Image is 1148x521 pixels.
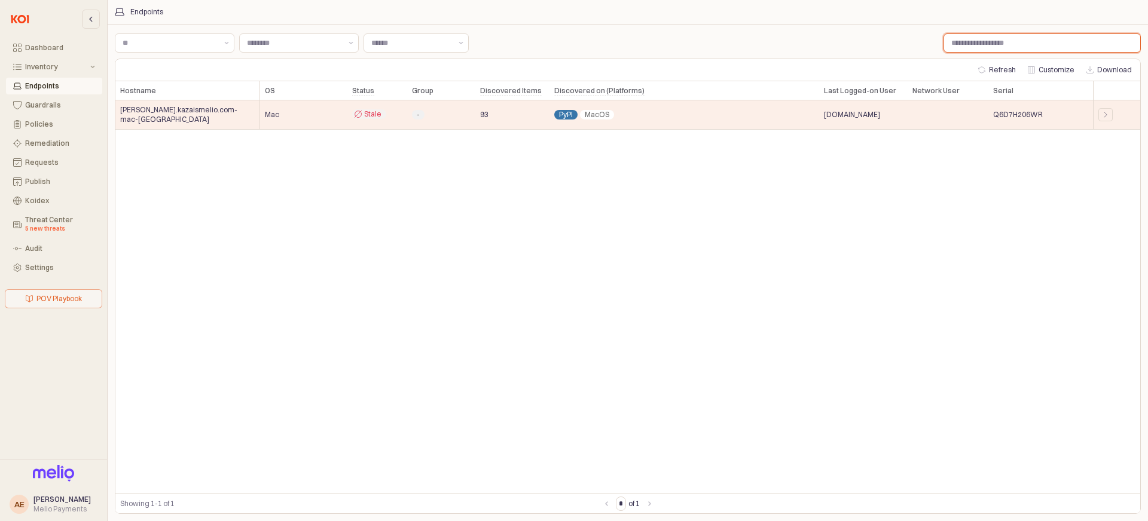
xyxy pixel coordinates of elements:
span: 93 [480,110,488,119]
button: Audit [6,240,102,257]
span: Status [352,86,374,96]
button: Settings [6,259,102,276]
span: MacOS [585,110,609,119]
button: Customize [1023,63,1079,77]
span: Network User [912,86,960,96]
div: AE [14,498,25,510]
button: Inventory [6,59,102,75]
span: Discovered Items [480,86,542,96]
span: OS [265,86,275,96]
div: Table toolbar [115,494,1140,513]
button: POV Playbook [5,289,102,308]
span: Serial [993,86,1013,96]
div: Threat Center [25,216,95,234]
div: 5 new threats [25,224,95,234]
label: of 1 [628,498,640,510]
span: Mac [265,110,279,119]
button: Publish [6,173,102,190]
button: Policies [6,116,102,133]
span: Discovered on (Platforms) [554,86,645,96]
button: Show suggestions [454,34,468,52]
button: Endpoints [6,78,102,94]
button: Dashboard [6,39,102,56]
button: Remediation [6,135,102,152]
div: Endpoints [130,8,163,16]
input: Page [616,497,625,510]
div: Dashboard [25,44,95,52]
div: Endpoints [25,82,95,90]
div: Publish [25,177,95,186]
div: Audit [25,244,95,253]
span: - [417,110,420,119]
p: POV Playbook [36,294,82,304]
button: Download [1082,63,1137,77]
span: [PERSON_NAME] [33,495,91,504]
span: Hostname [120,86,156,96]
span: [DOMAIN_NAME] [824,110,880,119]
button: Refresh [973,63,1021,77]
span: PyPI [559,110,573,119]
span: [PERSON_NAME].kazaismelio.com-mac-[GEOGRAPHIC_DATA] [120,105,255,124]
div: Requests [25,158,95,167]
div: Remediation [25,139,95,148]
div: Settings [25,263,95,272]
div: Guardrails [25,101,95,109]
button: Show suggestions [344,34,358,52]
span: Q6D7H206WR [993,110,1043,119]
button: Requests [6,154,102,171]
div: Melio Payments [33,504,91,514]
span: Group [412,86,433,96]
div: Inventory [25,63,88,71]
div: Policies [25,120,95,128]
span: Last Logged-on User [824,86,896,96]
div: Koidex [25,197,95,205]
button: Guardrails [6,97,102,114]
button: Threat Center [6,212,102,238]
div: Showing 1-1 of 1 [120,498,599,510]
button: AE [10,495,29,514]
span: Stale [364,109,381,119]
button: Show suggestions [219,34,234,52]
button: Koidex [6,192,102,209]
